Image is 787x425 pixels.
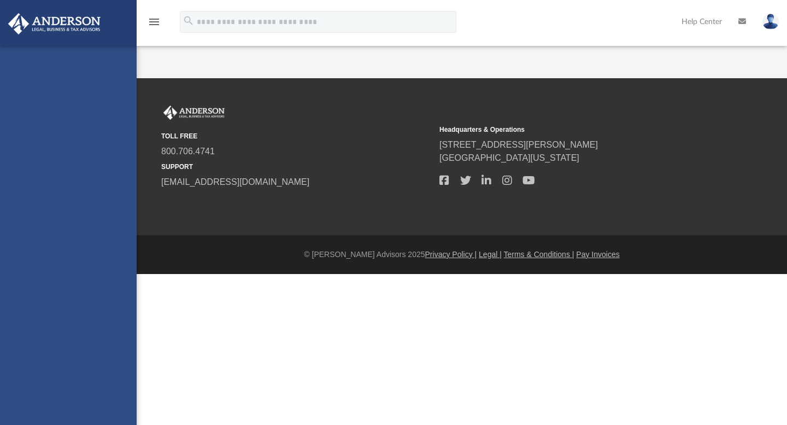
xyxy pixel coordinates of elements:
[425,250,477,259] a: Privacy Policy |
[137,249,787,260] div: © [PERSON_NAME] Advisors 2025
[161,177,309,187] a: [EMAIL_ADDRESS][DOMAIN_NAME]
[161,162,432,172] small: SUPPORT
[5,13,104,34] img: Anderson Advisors Platinum Portal
[504,250,574,259] a: Terms & Conditions |
[439,153,579,162] a: [GEOGRAPHIC_DATA][US_STATE]
[576,250,619,259] a: Pay Invoices
[479,250,502,259] a: Legal |
[439,125,710,135] small: Headquarters & Operations
[148,15,161,28] i: menu
[762,14,779,30] img: User Pic
[161,106,227,120] img: Anderson Advisors Platinum Portal
[148,21,161,28] a: menu
[439,140,598,149] a: [STREET_ADDRESS][PERSON_NAME]
[183,15,195,27] i: search
[161,147,215,156] a: 800.706.4741
[161,131,432,141] small: TOLL FREE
